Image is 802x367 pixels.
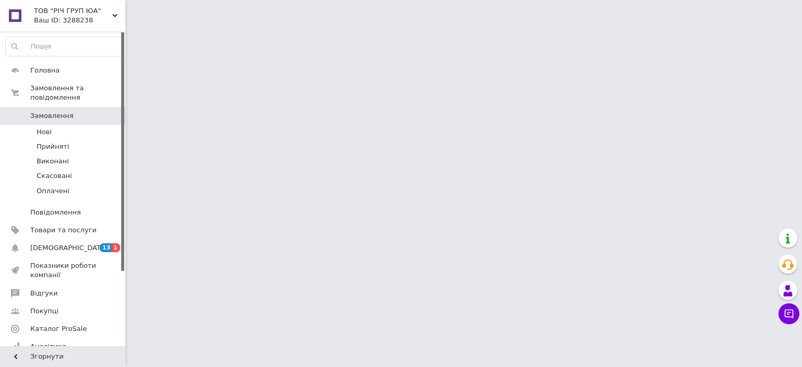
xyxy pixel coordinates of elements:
[30,243,108,253] span: [DEMOGRAPHIC_DATA]
[30,342,66,351] span: Аналітика
[34,16,125,25] div: Ваш ID: 3288238
[30,111,74,121] span: Замовлення
[37,127,52,137] span: Нові
[37,186,69,196] span: Оплачені
[112,243,120,252] span: 1
[30,66,60,75] span: Головна
[30,226,97,235] span: Товари та послуги
[30,289,57,298] span: Відгуки
[37,157,69,166] span: Виконані
[30,208,81,217] span: Повідомлення
[34,6,112,16] span: ТОВ "РІЧ ГРУП ЮА"
[100,243,112,252] span: 13
[37,171,72,181] span: Скасовані
[779,303,799,324] button: Чат з покупцем
[30,261,97,280] span: Показники роботи компанії
[30,306,58,316] span: Покупці
[6,37,123,56] input: Пошук
[30,84,125,102] span: Замовлення та повідомлення
[37,142,69,151] span: Прийняті
[30,324,87,334] span: Каталог ProSale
